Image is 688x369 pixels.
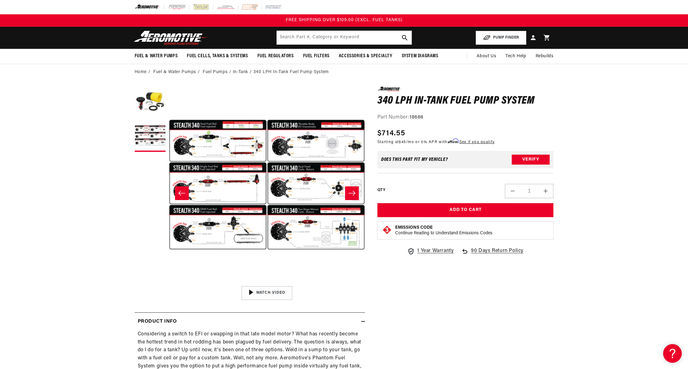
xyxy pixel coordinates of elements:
[153,69,196,76] a: Fuel & Water Pumps
[253,69,329,76] li: 340 LPH In-Tank Fuel Pump System
[402,53,438,59] span: System Diagrams
[506,53,526,60] span: Tech Help
[448,139,459,143] span: Affirm
[286,18,403,22] span: FREE SHIPPING OVER $109.00 (EXCL. FUEL TANKS)
[459,140,495,144] a: See if you qualify - Learn more about Affirm Financing (opens in modal)
[536,53,554,60] span: Rebuilds
[377,188,385,193] label: QTY
[381,157,448,162] div: Does This part fit My vehicle?
[377,114,554,122] div: Part Number:
[398,31,412,44] button: search button
[203,69,228,76] a: Fuel Pumps
[135,53,178,59] span: Fuel & Water Pumps
[382,225,392,235] img: Emissions code
[253,49,298,63] summary: Fuel Regulators
[399,140,406,144] span: $45
[135,69,554,76] nav: breadcrumbs
[138,318,177,326] h2: Product Info
[377,203,554,217] button: Add to Cart
[395,225,492,236] button: Emissions CodeContinue Reading to Understand Emissions Codes
[417,247,454,255] span: 1 Year Warranty
[476,31,526,45] button: PUMP FINDER
[377,139,495,145] p: Starting at /mo or 0% APR with .
[182,49,252,63] summary: Fuel Cells, Tanks & Systems
[397,49,443,63] summary: System Diagrams
[472,49,501,64] a: About Us
[407,247,454,255] a: 1 Year Warranty
[345,186,359,200] button: Slide right
[377,96,554,106] h1: 340 LPH In-Tank Fuel Pump System
[334,49,397,63] summary: Accessories & Specialty
[135,69,147,76] a: Home
[135,86,365,300] media-gallery: Gallery Viewer
[135,121,166,152] button: Load image 2 in gallery view
[233,69,253,76] li: In-Tank
[257,53,294,59] span: Fuel Regulators
[339,53,392,59] span: Accessories & Specialty
[501,49,531,64] summary: Tech Help
[395,231,492,236] p: Continue Reading to Understand Emissions Codes
[395,225,433,230] strong: Emissions Code
[409,115,423,120] strong: 18688
[132,30,210,45] img: Aeromotive
[471,247,524,261] span: 90 Days Return Policy
[531,49,558,64] summary: Rebuilds
[298,49,334,63] summary: Fuel Filters
[175,186,189,200] button: Slide left
[130,49,182,63] summary: Fuel & Water Pumps
[135,313,365,331] summary: Product Info
[477,54,496,58] span: About Us
[377,128,405,139] span: $714.55
[187,53,248,59] span: Fuel Cells, Tanks & Systems
[303,53,330,59] span: Fuel Filters
[135,86,166,118] button: Load image 1 in gallery view
[461,247,524,261] a: 90 Days Return Policy
[512,155,550,165] button: Verify
[277,31,412,44] input: Search by Part Number, Category or Keyword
